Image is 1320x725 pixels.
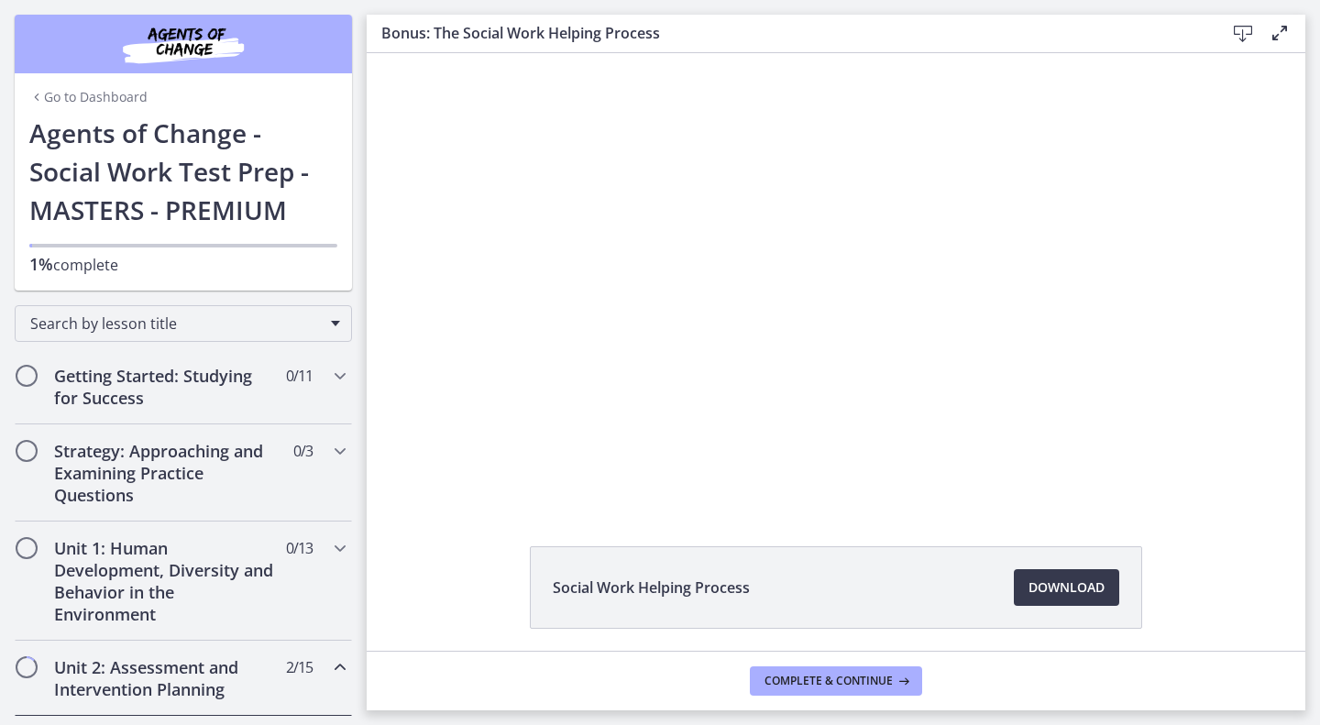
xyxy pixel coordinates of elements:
[286,656,313,678] span: 2 / 15
[764,674,893,688] span: Complete & continue
[29,88,148,106] a: Go to Dashboard
[29,253,337,276] p: complete
[286,365,313,387] span: 0 / 11
[54,537,278,625] h2: Unit 1: Human Development, Diversity and Behavior in the Environment
[29,253,53,275] span: 1%
[54,656,278,700] h2: Unit 2: Assessment and Intervention Planning
[29,114,337,229] h1: Agents of Change - Social Work Test Prep - MASTERS - PREMIUM
[15,305,352,342] div: Search by lesson title
[73,22,293,66] img: Agents of Change
[1014,569,1119,606] a: Download
[30,313,322,334] span: Search by lesson title
[54,365,278,409] h2: Getting Started: Studying for Success
[293,440,313,462] span: 0 / 3
[1028,577,1105,599] span: Download
[750,666,922,696] button: Complete & continue
[54,440,278,506] h2: Strategy: Approaching and Examining Practice Questions
[381,22,1195,44] h3: Bonus: The Social Work Helping Process
[553,577,750,599] span: Social Work Helping Process
[286,537,313,559] span: 0 / 13
[367,53,1305,504] iframe: Video Lesson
